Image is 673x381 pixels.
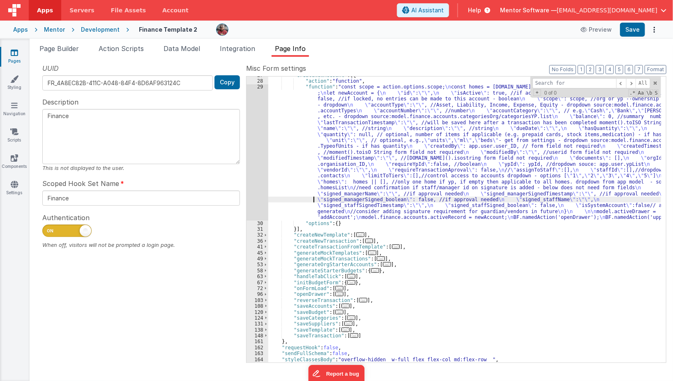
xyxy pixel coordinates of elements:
[44,26,65,34] div: Mentor
[275,44,306,53] span: Page Info
[347,274,355,279] span: ...
[468,6,481,14] span: Help
[500,6,666,14] button: Mentor Software — [EMAIL_ADDRESS][DOMAIN_NAME]
[247,78,268,84] div: 28
[392,244,400,249] span: ...
[247,244,268,250] div: 41
[356,232,364,237] span: ...
[344,321,353,326] span: ...
[383,262,391,267] span: ...
[620,23,645,37] button: Save
[341,328,350,332] span: ...
[42,241,240,249] div: When off, visitors will not be prompted a login page.
[371,268,379,273] span: ...
[335,310,343,314] span: ...
[247,221,268,226] div: 30
[247,321,268,327] div: 131
[549,65,576,74] button: No Folds
[557,6,657,14] span: [EMAIL_ADDRESS][DOMAIN_NAME]
[13,26,28,34] div: Apps
[576,23,617,36] button: Preview
[636,78,650,88] span: Alt-Enter
[606,65,614,74] button: 4
[247,303,268,309] div: 108
[654,89,659,97] span: Search In Selection
[578,65,585,74] button: 1
[247,315,268,321] div: 124
[341,304,350,308] span: ...
[247,232,268,238] div: 32
[247,333,268,339] div: 148
[99,44,144,53] span: Action Scripts
[42,164,240,172] div: This is not displayed to the user.
[247,238,268,244] div: 36
[247,84,268,220] div: 29
[335,292,343,296] span: ...
[220,44,255,53] span: Integration
[635,65,643,74] button: 7
[42,63,59,73] span: UUID
[648,24,660,35] button: Options
[247,274,268,279] div: 63
[615,65,623,74] button: 5
[625,65,633,74] button: 6
[637,89,645,97] span: CaseSensitive Search
[247,291,268,297] div: 96
[397,3,449,17] button: AI Assistant
[247,345,268,351] div: 162
[247,286,268,291] div: 72
[247,327,268,333] div: 138
[246,63,306,73] span: Misc Form settings
[247,250,268,256] div: 45
[217,24,228,35] img: eba322066dbaa00baf42793ca2fab581
[247,297,268,303] div: 103
[247,357,268,362] div: 164
[37,6,53,14] span: Apps
[247,309,268,315] div: 120
[532,78,616,88] input: Search for
[541,90,560,96] span: 0 of 0
[368,251,376,255] span: ...
[111,6,146,14] span: File Assets
[42,213,90,223] span: Authentication
[42,179,119,188] span: Scoped Hook Set Name
[350,333,358,338] span: ...
[247,268,268,274] div: 58
[411,6,444,14] span: AI Assistant
[247,280,268,286] div: 67
[247,351,268,356] div: 163
[335,286,343,290] span: ...
[214,75,240,89] button: Copy
[377,256,385,261] span: ...
[347,316,355,320] span: ...
[247,256,268,262] div: 49
[645,65,666,74] button: Format
[596,65,604,74] button: 3
[629,89,636,97] span: RegExp Search
[164,44,200,53] span: Data Model
[42,97,78,107] span: Description
[247,226,268,232] div: 31
[645,89,653,97] span: Whole Word Search
[247,262,268,267] div: 53
[586,65,594,74] button: 2
[69,6,94,14] span: Servers
[247,339,268,344] div: 161
[81,26,120,34] div: Development
[139,26,197,33] h4: Finance Template 2
[533,89,541,96] span: Toggel Replace mode
[500,6,557,14] span: Mentor Software —
[359,298,367,302] span: ...
[365,239,373,243] span: ...
[39,44,79,53] span: Page Builder
[347,280,355,285] span: ...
